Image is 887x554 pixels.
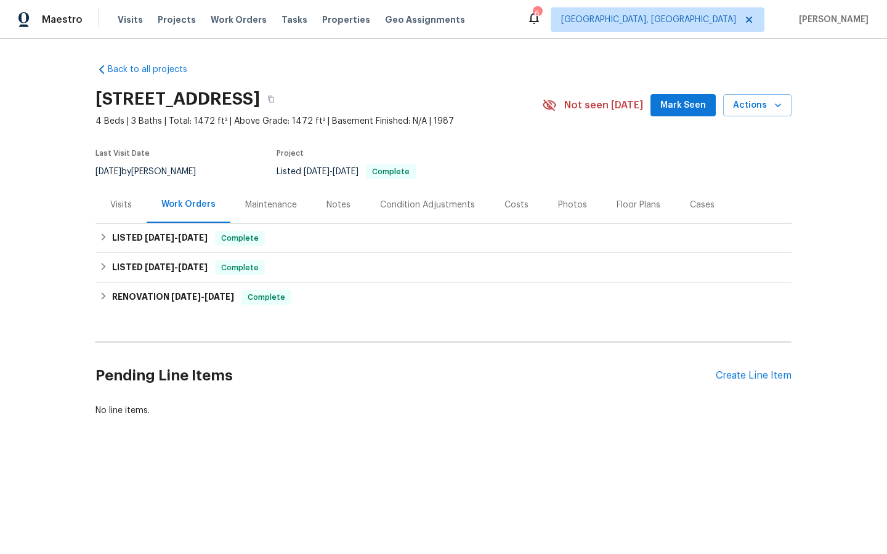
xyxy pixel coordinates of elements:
[110,199,132,211] div: Visits
[145,233,174,242] span: [DATE]
[205,292,234,301] span: [DATE]
[95,223,792,253] div: LISTED [DATE]-[DATE]Complete
[660,98,706,113] span: Mark Seen
[367,168,415,175] span: Complete
[245,199,297,211] div: Maintenance
[733,98,782,113] span: Actions
[171,292,201,301] span: [DATE]
[277,150,304,157] span: Project
[112,290,234,305] h6: RENOVATION
[145,263,174,271] span: [DATE]
[617,199,660,211] div: Floor Plans
[161,198,216,211] div: Work Orders
[380,199,475,211] div: Condition Adjustments
[95,93,260,105] h2: [STREET_ADDRESS]
[281,15,307,24] span: Tasks
[178,233,208,242] span: [DATE]
[216,262,264,274] span: Complete
[564,99,643,111] span: Not seen [DATE]
[95,164,211,179] div: by [PERSON_NAME]
[333,167,358,176] span: [DATE]
[723,94,792,117] button: Actions
[95,404,792,417] div: No line items.
[171,292,234,301] span: -
[504,199,529,211] div: Costs
[158,14,196,26] span: Projects
[112,260,208,275] h6: LISTED
[385,14,465,26] span: Geo Assignments
[95,347,716,404] h2: Pending Line Items
[533,7,541,20] div: 6
[716,370,792,382] div: Create Line Item
[95,283,792,312] div: RENOVATION [DATE]-[DATE]Complete
[95,63,214,76] a: Back to all projects
[260,88,282,110] button: Copy Address
[558,199,587,211] div: Photos
[304,167,358,176] span: -
[211,14,267,26] span: Work Orders
[95,115,542,127] span: 4 Beds | 3 Baths | Total: 1472 ft² | Above Grade: 1472 ft² | Basement Finished: N/A | 1987
[95,150,150,157] span: Last Visit Date
[561,14,736,26] span: [GEOGRAPHIC_DATA], [GEOGRAPHIC_DATA]
[145,263,208,271] span: -
[326,199,350,211] div: Notes
[690,199,715,211] div: Cases
[178,263,208,271] span: [DATE]
[322,14,370,26] span: Properties
[304,167,330,176] span: [DATE]
[112,231,208,246] h6: LISTED
[42,14,83,26] span: Maestro
[145,233,208,242] span: -
[277,167,416,176] span: Listed
[216,232,264,244] span: Complete
[243,291,290,303] span: Complete
[794,14,869,26] span: [PERSON_NAME]
[95,167,121,176] span: [DATE]
[118,14,143,26] span: Visits
[650,94,716,117] button: Mark Seen
[95,253,792,283] div: LISTED [DATE]-[DATE]Complete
